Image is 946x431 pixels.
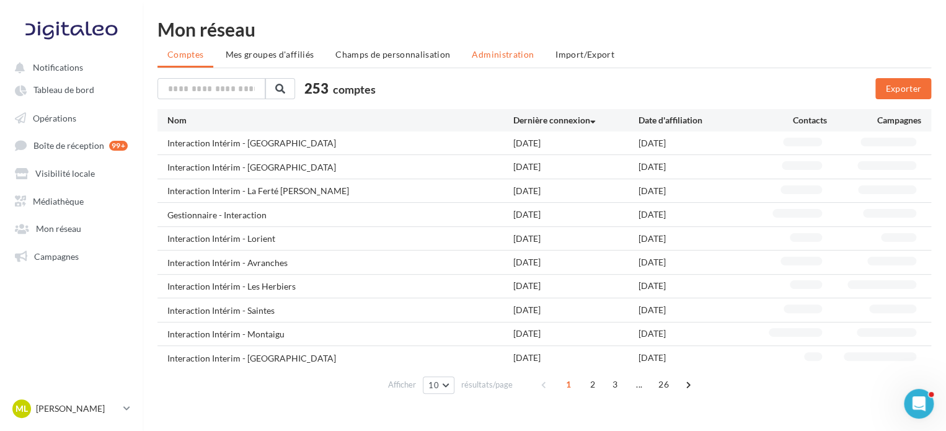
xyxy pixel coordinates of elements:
div: [DATE] [639,137,764,149]
span: Notifications [33,62,83,73]
a: Visibilité locale [7,161,135,184]
span: 3 [605,375,625,394]
div: Interaction Interim - La Ferté [PERSON_NAME] [167,185,349,197]
a: ML [PERSON_NAME] [10,397,133,420]
div: [DATE] [513,161,639,173]
span: Champs de personnalisation [335,49,450,60]
div: Interaction Intérim - Avranches [167,257,288,269]
div: [DATE] [513,352,639,364]
button: 10 [423,376,454,394]
a: Campagnes [7,244,135,267]
div: [DATE] [639,161,764,173]
span: ML [15,402,28,415]
div: Interaction Intérim - [GEOGRAPHIC_DATA] [167,137,336,149]
span: résultats/page [461,379,513,391]
span: 1 [559,375,578,394]
span: 26 [653,375,674,394]
span: Opérations [33,112,76,123]
div: Interaction Intérim - [GEOGRAPHIC_DATA] [167,161,336,174]
div: Interaction Intérim - Montaigu [167,328,285,340]
div: [DATE] [639,352,764,364]
a: Mon réseau [7,216,135,239]
div: Interaction Interim - [GEOGRAPHIC_DATA] [167,352,336,365]
span: Mon réseau [36,223,81,234]
span: 2 [583,375,603,394]
div: [DATE] [513,208,639,221]
span: Visibilité locale [35,168,95,179]
div: [DATE] [639,327,764,340]
div: Interaction Intérim - Lorient [167,233,275,245]
div: [DATE] [639,233,764,245]
div: Contacts [764,114,827,127]
div: [DATE] [513,137,639,149]
span: Médiathèque [33,195,84,206]
span: Campagnes [34,251,79,261]
a: Médiathèque [7,189,135,211]
a: Opérations [7,106,135,128]
span: Administration [472,49,534,60]
span: Boîte de réception [33,140,104,151]
span: Import/Export [555,49,614,60]
button: Exporter [875,78,931,99]
div: [DATE] [513,256,639,269]
span: 253 [304,79,329,98]
div: Date d'affiliation [639,114,764,127]
iframe: Intercom live chat [904,389,934,419]
div: [DATE] [639,280,764,292]
div: [DATE] [639,304,764,316]
div: [DATE] [513,185,639,197]
div: Gestionnaire - Interaction [167,209,267,221]
div: [DATE] [513,280,639,292]
div: [DATE] [639,256,764,269]
div: 99+ [109,141,128,151]
div: [DATE] [639,208,764,221]
div: Dernière connexion [513,114,639,127]
div: Interaction Intérim - Les Herbiers [167,280,296,293]
div: Interaction Intérim - Saintes [167,304,275,317]
span: comptes [333,82,376,96]
span: ... [629,375,649,394]
span: Mes groupes d'affiliés [225,49,314,60]
a: Boîte de réception 99+ [7,133,135,156]
div: [DATE] [513,233,639,245]
div: [DATE] [639,185,764,197]
div: [DATE] [513,327,639,340]
span: Afficher [388,379,416,391]
div: Nom [167,114,513,127]
a: Tableau de bord [7,78,135,100]
div: Campagnes [827,114,921,127]
span: 10 [428,380,439,390]
div: [DATE] [513,304,639,316]
p: [PERSON_NAME] [36,402,118,415]
span: Tableau de bord [33,85,94,96]
div: Mon réseau [157,20,931,38]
